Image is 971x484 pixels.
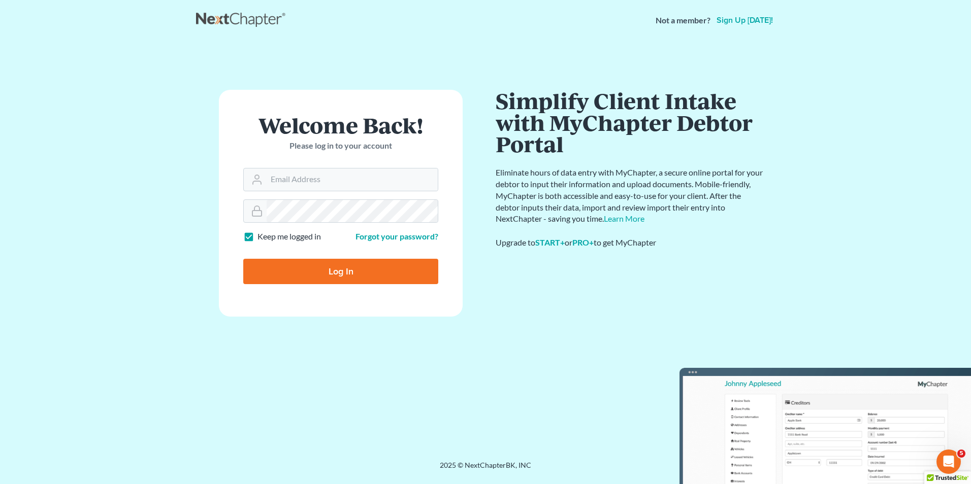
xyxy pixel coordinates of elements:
strong: Not a member? [656,15,710,26]
h1: Welcome Back! [243,114,438,136]
p: Eliminate hours of data entry with MyChapter, a secure online portal for your debtor to input the... [496,167,765,225]
div: Upgrade to or to get MyChapter [496,237,765,249]
input: Log In [243,259,438,284]
p: Please log in to your account [243,140,438,152]
a: Forgot your password? [355,231,438,241]
a: START+ [535,237,565,247]
h1: Simplify Client Intake with MyChapter Debtor Portal [496,90,765,155]
label: Keep me logged in [257,231,321,243]
a: Learn More [604,214,644,223]
input: Email Address [267,168,438,191]
div: 2025 © NextChapterBK, INC [196,460,775,478]
a: Sign up [DATE]! [715,16,775,24]
span: 5 [957,450,965,458]
iframe: Intercom live chat [936,450,961,474]
a: PRO+ [572,237,594,247]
